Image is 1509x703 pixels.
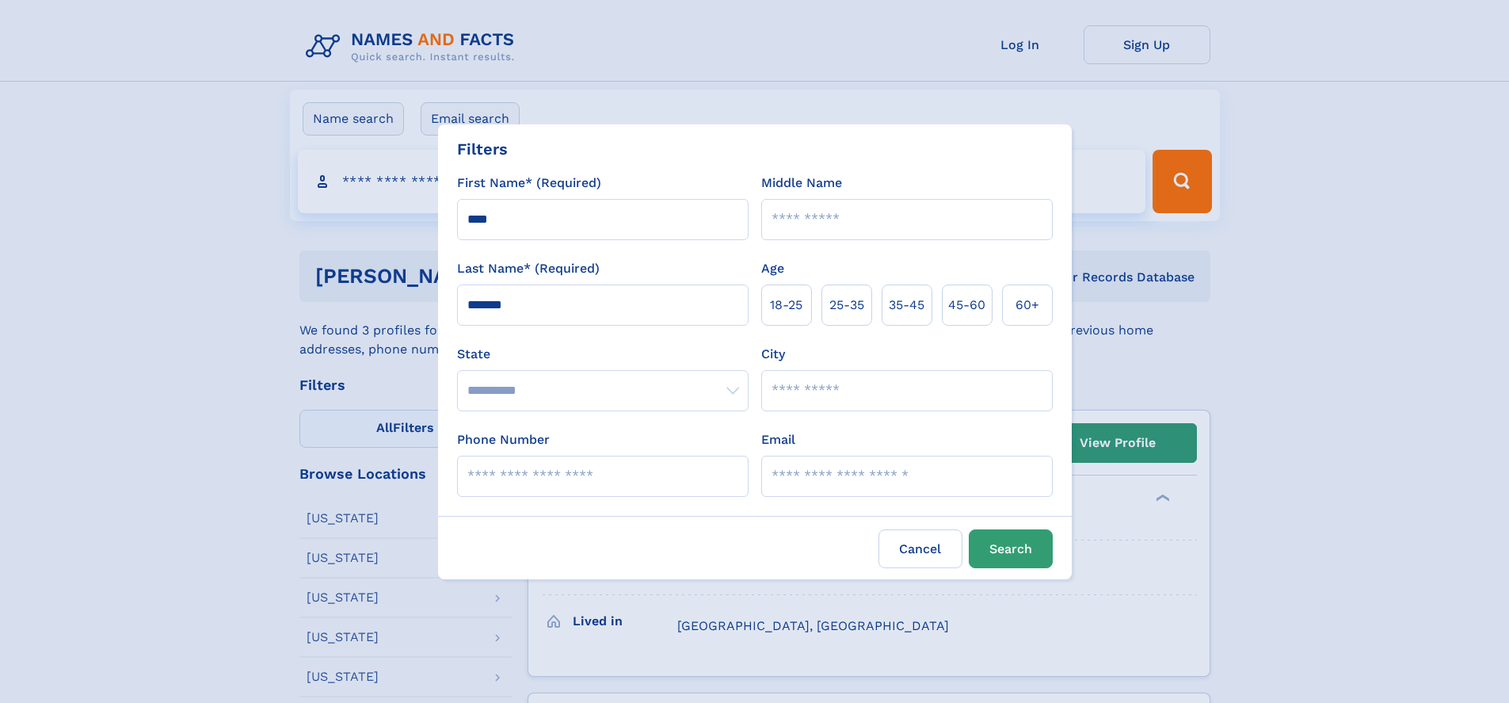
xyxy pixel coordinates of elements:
[969,529,1053,568] button: Search
[948,296,985,315] span: 45‑60
[761,430,795,449] label: Email
[889,296,924,315] span: 35‑45
[457,137,508,161] div: Filters
[878,529,962,568] label: Cancel
[457,345,749,364] label: State
[457,430,550,449] label: Phone Number
[457,259,600,278] label: Last Name* (Required)
[761,174,842,193] label: Middle Name
[829,296,864,315] span: 25‑35
[770,296,802,315] span: 18‑25
[761,345,785,364] label: City
[457,174,601,193] label: First Name* (Required)
[1016,296,1039,315] span: 60+
[761,259,784,278] label: Age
